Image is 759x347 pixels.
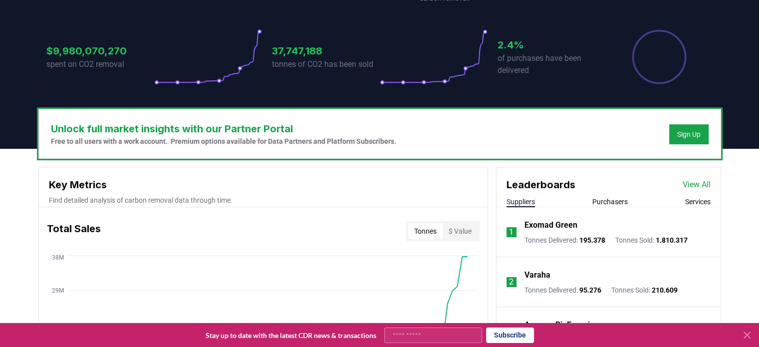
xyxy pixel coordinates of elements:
p: tonnes of CO2 has been sold [272,58,380,70]
p: 2 [509,276,513,288]
span: 210.609 [652,286,678,294]
h3: $9,980,070,270 [46,43,154,58]
tspan: 38M [51,254,63,261]
button: Tonnes [408,223,443,239]
p: 1 [509,226,513,238]
a: Varaha [524,269,550,281]
p: Tonnes Delivered : [524,235,605,245]
p: Find detailed analysis of carbon removal data through time. [49,195,478,205]
a: Exomad Green [524,219,577,231]
h3: 2.4% [498,37,605,52]
span: 95.276 [579,286,601,294]
button: $ Value [443,223,478,239]
h3: Unlock full market insights with our Partner Portal [51,121,396,136]
p: Tonnes Sold : [611,285,678,295]
p: spent on CO2 removal [46,58,154,70]
p: Free to all users with a work account. Premium options available for Data Partners and Platform S... [51,136,396,146]
button: Suppliers [506,197,535,207]
p: Tonnes Sold : [615,235,688,245]
span: 1.810.317 [656,236,688,244]
h3: 37,747,188 [272,43,380,58]
tspan: 19M [51,322,63,329]
button: Services [685,197,711,207]
h3: Leaderboards [506,177,575,192]
h3: Total Sales [47,221,101,241]
p: of purchases have been delivered [498,52,605,76]
a: Sign Up [677,129,701,139]
button: Purchasers [592,197,628,207]
a: View All [683,179,711,191]
div: Percentage of sales delivered [631,29,687,85]
h3: Key Metrics [49,177,478,192]
span: 195.378 [579,236,605,244]
button: Sign Up [669,124,709,144]
p: Tonnes Delivered : [524,285,601,295]
a: Aperam BioEnergia [524,319,594,331]
tspan: 29M [51,287,63,294]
